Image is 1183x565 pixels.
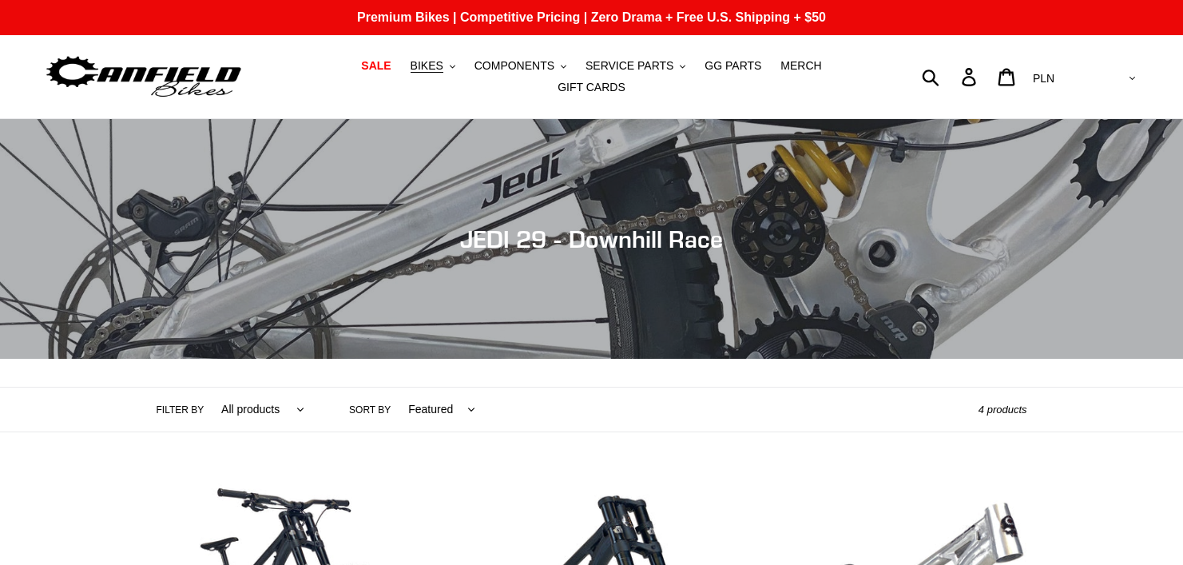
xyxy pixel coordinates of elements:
[361,59,391,73] span: SALE
[697,55,769,77] a: GG PARTS
[157,403,204,417] label: Filter by
[44,52,244,102] img: Canfield Bikes
[780,59,821,73] span: MERCH
[349,403,391,417] label: Sort by
[558,81,625,94] span: GIFT CARDS
[931,59,971,94] input: Search
[460,225,723,253] span: JEDI 29 - Downhill Race
[466,55,574,77] button: COMPONENTS
[411,59,443,73] span: BIKES
[578,55,693,77] button: SERVICE PARTS
[586,59,673,73] span: SERVICE PARTS
[772,55,829,77] a: MERCH
[474,59,554,73] span: COMPONENTS
[403,55,463,77] button: BIKES
[979,404,1027,416] span: 4 products
[705,59,761,73] span: GG PARTS
[353,55,399,77] a: SALE
[550,77,633,98] a: GIFT CARDS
